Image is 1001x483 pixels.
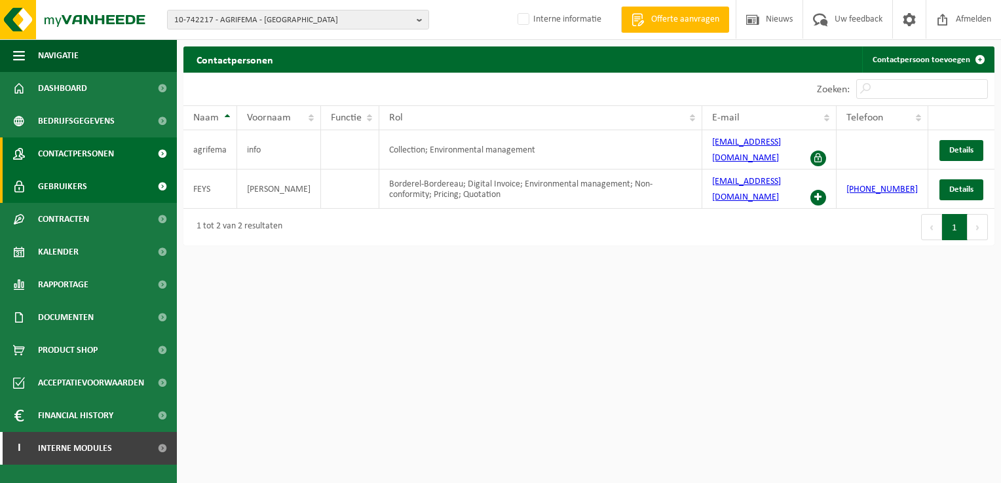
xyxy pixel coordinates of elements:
label: Zoeken: [817,84,850,95]
span: Dashboard [38,72,87,105]
span: Kalender [38,236,79,268]
span: 10-742217 - AGRIFEMA - [GEOGRAPHIC_DATA] [174,10,411,30]
a: [EMAIL_ADDRESS][DOMAIN_NAME] [712,177,781,202]
span: Rol [389,113,403,123]
span: Contactpersonen [38,137,114,170]
span: Voornaam [247,113,291,123]
button: 1 [942,214,968,240]
span: Financial History [38,399,113,432]
span: Details [949,185,973,194]
td: FEYS [183,170,237,209]
span: Functie [331,113,362,123]
span: Details [949,146,973,154]
span: Gebruikers [38,170,87,203]
td: Collection; Environmental management [379,130,703,170]
button: Next [968,214,988,240]
span: Naam [193,113,219,123]
h2: Contactpersonen [183,46,286,72]
span: Offerte aanvragen [648,13,723,26]
a: [PHONE_NUMBER] [846,185,918,194]
span: Interne modules [38,432,112,465]
button: Previous [921,214,942,240]
label: Interne informatie [515,10,601,29]
td: Borderel-Bordereau; Digital Invoice; Environmental management; Non-conformity; Pricing; Quotation [379,170,703,209]
button: 10-742217 - AGRIFEMA - [GEOGRAPHIC_DATA] [167,10,429,29]
span: Telefoon [846,113,883,123]
span: Bedrijfsgegevens [38,105,115,137]
a: Contactpersoon toevoegen [862,46,993,73]
td: agrifema [183,130,237,170]
span: Contracten [38,203,89,236]
td: [PERSON_NAME] [237,170,321,209]
a: Offerte aanvragen [621,7,729,33]
span: E-mail [712,113,740,123]
a: Details [939,140,983,161]
td: info [237,130,321,170]
span: I [13,432,25,465]
a: [EMAIL_ADDRESS][DOMAIN_NAME] [712,137,781,163]
span: Acceptatievoorwaarden [38,367,144,399]
span: Navigatie [38,39,79,72]
span: Documenten [38,301,94,334]
a: Details [939,179,983,200]
span: Product Shop [38,334,98,367]
span: Rapportage [38,268,88,301]
div: 1 tot 2 van 2 resultaten [190,215,282,239]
